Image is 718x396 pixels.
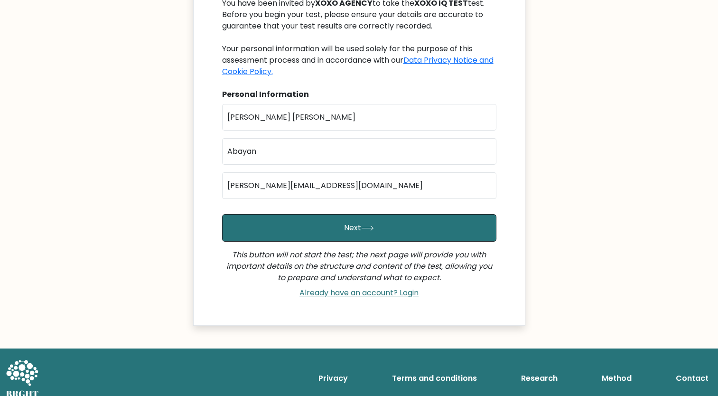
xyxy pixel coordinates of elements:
a: Contact [672,369,712,388]
input: Last name [222,138,496,165]
div: Personal Information [222,89,496,100]
i: This button will not start the test; the next page will provide you with important details on the... [226,249,492,283]
a: Research [517,369,561,388]
button: Next [222,214,496,242]
a: Method [598,369,635,388]
input: First name [222,104,496,131]
a: Data Privacy Notice and Cookie Policy. [222,55,494,77]
a: Terms and conditions [388,369,481,388]
input: Email [222,172,496,199]
a: Already have an account? Login [296,287,422,298]
a: Privacy [315,369,352,388]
